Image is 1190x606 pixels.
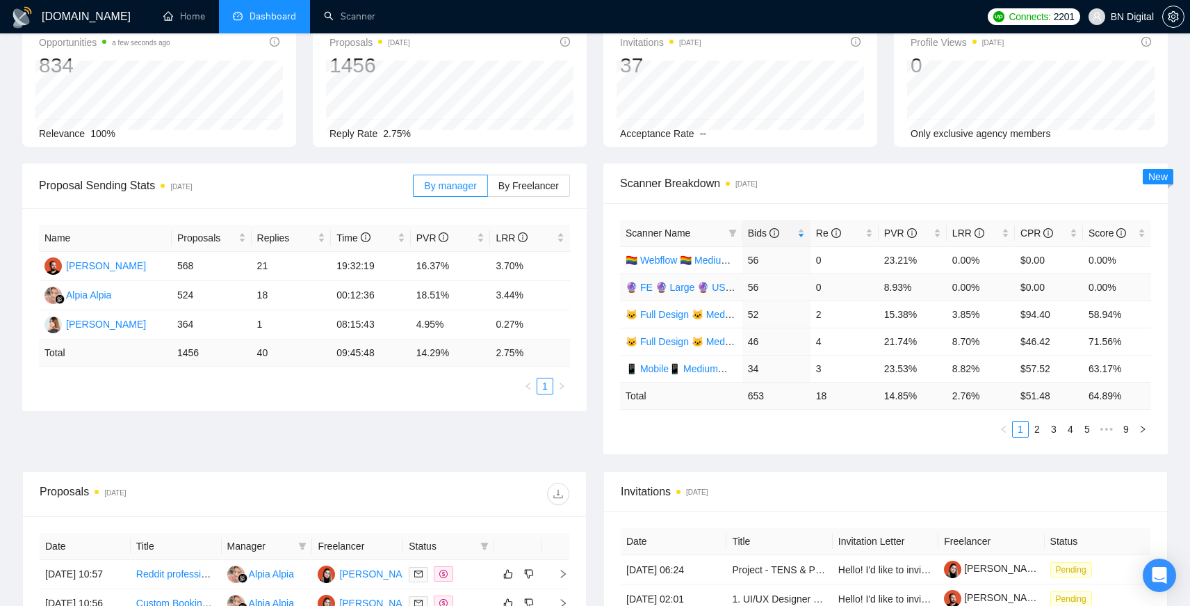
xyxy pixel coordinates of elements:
[769,228,779,238] span: info-circle
[732,564,836,575] a: Project - TENS & Pages
[163,10,205,22] a: homeHome
[257,230,316,246] span: Replies
[1015,328,1083,355] td: $46.42
[44,318,146,329] a: VG[PERSON_NAME]
[496,232,528,244] span: LRR
[816,228,841,239] span: Re
[1013,422,1028,437] a: 1
[66,317,146,332] div: [PERSON_NAME]
[1063,422,1078,437] a: 4
[252,252,332,281] td: 21
[1054,9,1075,24] span: 2201
[1141,37,1151,47] span: info-circle
[1045,528,1150,555] th: Status
[1043,228,1053,238] span: info-circle
[1012,421,1029,438] li: 1
[620,52,701,79] div: 37
[318,568,419,579] a: PL[PERSON_NAME]
[298,542,307,550] span: filter
[726,528,832,555] th: Title
[620,34,701,51] span: Invitations
[884,228,917,239] span: PVR
[879,273,947,301] td: 8.93%
[252,310,332,340] td: 1
[411,340,491,367] td: 14.29 %
[911,34,1004,51] span: Profile Views
[1050,562,1092,577] span: Pending
[44,257,62,275] img: AO
[39,34,170,51] span: Opportunities
[1079,421,1095,438] li: 5
[944,561,961,578] img: c1YvhqSRtMP_HWjqNaNEJXUB_1gTEHVxQ7TVoGkgON3eh5-6DwsiEz9DpbSS2Dl5xV
[537,378,553,394] li: 1
[947,328,1015,355] td: 8.70%
[324,10,375,22] a: searchScanner
[742,246,810,273] td: 56
[490,340,570,367] td: 2.75 %
[947,301,1015,328] td: 3.85%
[39,128,85,139] span: Relevance
[626,336,792,347] a: 🐱 Full Design 🐱 Medium 🐱 Non US
[520,378,537,394] li: Previous Page
[1095,421,1118,438] span: •••
[40,560,131,589] td: [DATE] 10:57
[361,232,370,242] span: info-circle
[498,180,559,191] span: By Freelancer
[1062,421,1079,438] li: 4
[975,228,984,238] span: info-circle
[90,128,115,139] span: 100%
[810,246,879,273] td: 0
[331,310,411,340] td: 08:15:43
[39,177,413,194] span: Proposal Sending Stats
[1095,421,1118,438] li: Next 5 Pages
[686,488,708,496] time: [DATE]
[1118,422,1134,437] a: 9
[1015,273,1083,301] td: $0.00
[270,37,279,47] span: info-circle
[172,281,252,310] td: 524
[250,10,296,22] span: Dashboard
[40,483,304,505] div: Proposals
[521,566,537,582] button: dislike
[424,180,476,191] span: By manager
[329,128,377,139] span: Reply Rate
[1143,559,1176,592] div: Open Intercom Messenger
[1015,355,1083,382] td: $57.52
[172,340,252,367] td: 1456
[478,536,491,557] span: filter
[233,11,243,21] span: dashboard
[742,355,810,382] td: 34
[39,340,172,367] td: Total
[947,273,1015,301] td: 0.00%
[66,287,111,303] div: Alpia Alpia
[626,228,690,239] span: Scanner Name
[1083,246,1151,273] td: 0.00%
[621,555,726,584] td: [DATE] 06:24
[1116,228,1126,238] span: info-circle
[1015,301,1083,328] td: $94.40
[1045,421,1062,438] li: 3
[40,533,131,560] th: Date
[907,228,917,238] span: info-circle
[810,382,879,409] td: 18
[252,281,332,310] td: 18
[1083,355,1151,382] td: 63.17%
[1118,421,1134,438] li: 9
[1000,425,1008,433] span: left
[879,355,947,382] td: 23.53%
[252,225,332,252] th: Replies
[136,568,382,580] a: Reddit professional Management & Growth of Subreddits
[416,232,449,244] span: PVR
[227,566,245,583] img: AA
[1134,421,1151,438] li: Next Page
[1015,246,1083,273] td: $0.00
[810,355,879,382] td: 3
[620,128,694,139] span: Acceptance Rate
[44,260,146,271] a: AO[PERSON_NAME]
[524,382,532,390] span: left
[388,39,409,47] time: [DATE]
[383,128,411,139] span: 2.75%
[947,246,1015,273] td: 0.00%
[621,483,1150,500] span: Invitations
[1009,9,1050,24] span: Connects:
